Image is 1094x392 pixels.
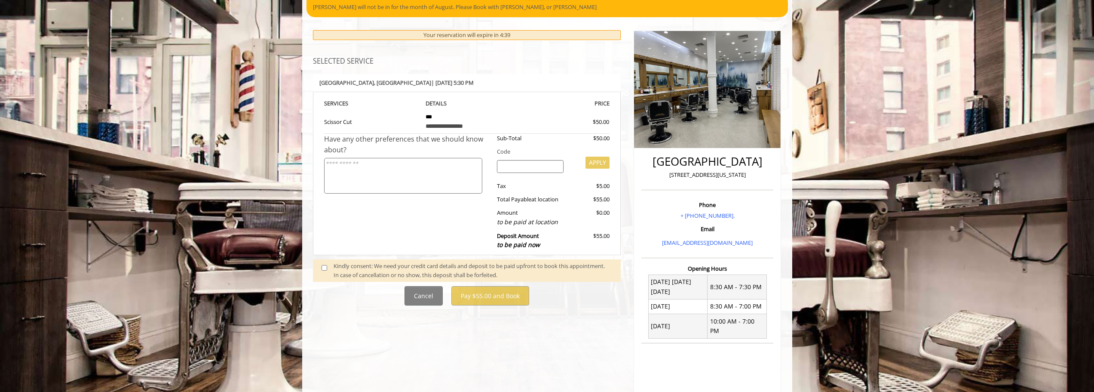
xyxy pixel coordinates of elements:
div: Total Payable [490,195,570,204]
button: Cancel [405,286,443,306]
td: 8:30 AM - 7:30 PM [708,275,767,299]
span: S [345,99,348,107]
div: $50.00 [562,117,609,127]
div: Kindly consent: We need your credit card details and deposit to be paid upfront to book this appo... [334,262,612,280]
div: $55.00 [570,231,610,250]
td: [DATE] [648,314,708,339]
h3: Email [644,226,771,232]
b: [GEOGRAPHIC_DATA] | [DATE] 5:30 PM [319,79,474,86]
th: DETAILS [419,99,515,108]
th: SERVICE [324,99,420,108]
td: 10:00 AM - 7:00 PM [708,314,767,339]
div: to be paid at location [497,217,564,227]
div: Amount [490,208,570,227]
div: $50.00 [570,134,610,143]
h3: Phone [644,202,771,208]
b: Deposit Amount [497,232,540,249]
div: Code [490,147,610,156]
div: Tax [490,182,570,191]
span: , [GEOGRAPHIC_DATA] [374,79,431,86]
div: $0.00 [570,208,610,227]
th: PRICE [515,99,610,108]
div: Have any other preferences that we should know about? [324,134,491,156]
button: APPLY [585,157,610,169]
div: Your reservation will expire in 4:39 [313,30,621,40]
a: [EMAIL_ADDRESS][DOMAIN_NAME] [662,239,753,247]
div: Sub-Total [490,134,570,143]
td: [DATE] [648,299,708,314]
div: $55.00 [570,195,610,204]
p: [STREET_ADDRESS][US_STATE] [644,170,771,179]
h3: SELECTED SERVICE [313,58,621,65]
td: [DATE] [DATE] [DATE] [648,275,708,299]
button: Pay $55.00 and Book [451,286,529,306]
p: [PERSON_NAME] will not be in for the month of August. Please Book with [PERSON_NAME], or [PERSON_... [313,3,781,12]
h3: Opening Hours [641,265,773,272]
div: $5.00 [570,182,610,191]
span: at location [531,195,558,203]
td: 8:30 AM - 7:00 PM [708,299,767,314]
td: Scissor Cut [324,108,420,134]
a: + [PHONE_NUMBER]. [680,212,735,219]
h2: [GEOGRAPHIC_DATA] [644,155,771,168]
span: to be paid now [497,241,540,249]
